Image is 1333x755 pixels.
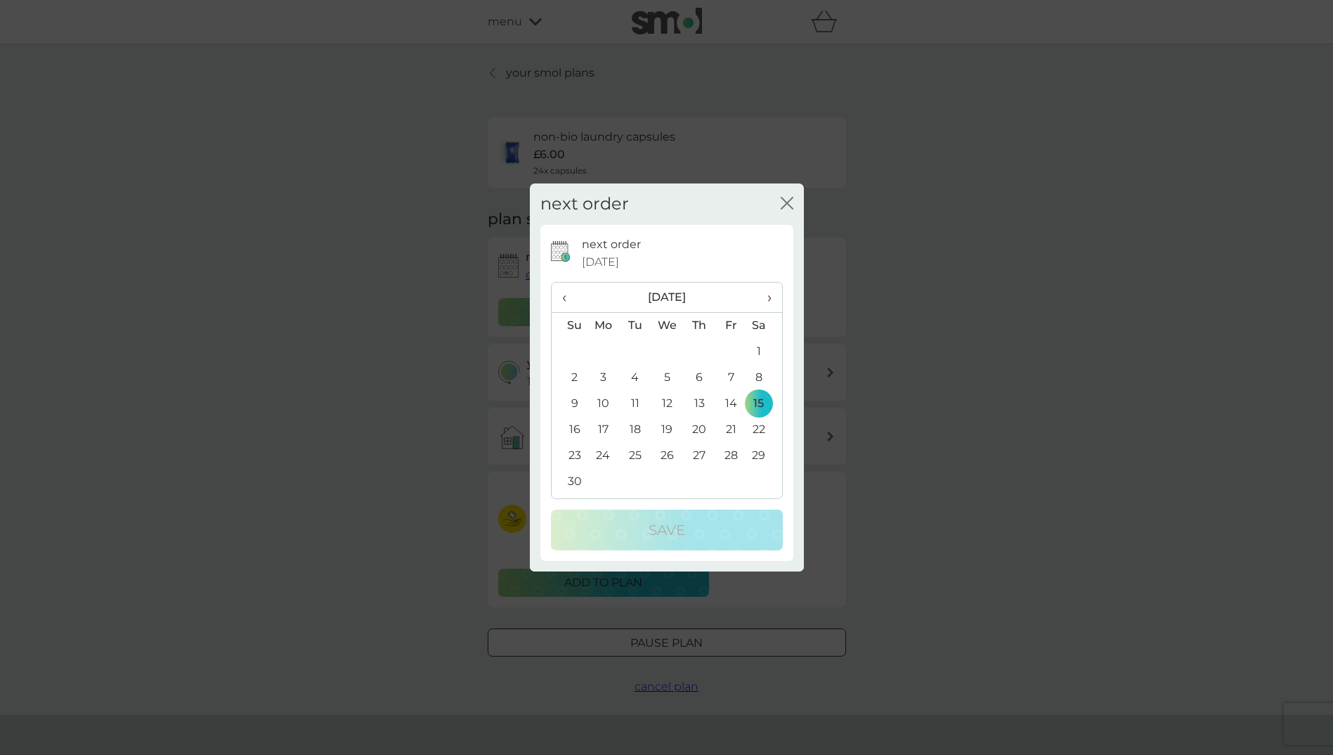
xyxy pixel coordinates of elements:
td: 6 [683,365,715,391]
th: Mo [587,312,620,339]
td: 19 [651,417,683,443]
td: 29 [746,443,781,469]
td: 25 [619,443,651,469]
th: We [651,312,683,339]
td: 27 [683,443,715,469]
span: ‹ [562,283,577,312]
td: 18 [619,417,651,443]
th: Sa [746,312,781,339]
p: Save [649,519,685,541]
th: Fr [715,312,747,339]
button: Save [551,510,783,550]
td: 26 [651,443,683,469]
th: Su [552,312,587,339]
td: 12 [651,391,683,417]
td: 2 [552,365,587,391]
td: 10 [587,391,620,417]
th: Th [683,312,715,339]
td: 22 [746,417,781,443]
td: 11 [619,391,651,417]
th: [DATE] [587,283,747,313]
td: 3 [587,365,620,391]
td: 8 [746,365,781,391]
td: 15 [746,391,781,417]
td: 24 [587,443,620,469]
span: › [757,283,771,312]
td: 13 [683,391,715,417]
h2: next order [540,194,629,214]
td: 4 [619,365,651,391]
td: 17 [587,417,620,443]
td: 21 [715,417,747,443]
td: 9 [552,391,587,417]
button: close [781,197,793,212]
td: 14 [715,391,747,417]
th: Tu [619,312,651,339]
td: 5 [651,365,683,391]
td: 7 [715,365,747,391]
td: 30 [552,469,587,495]
td: 20 [683,417,715,443]
td: 23 [552,443,587,469]
span: [DATE] [582,253,619,271]
td: 16 [552,417,587,443]
td: 28 [715,443,747,469]
td: 1 [746,339,781,365]
p: next order [582,235,641,254]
